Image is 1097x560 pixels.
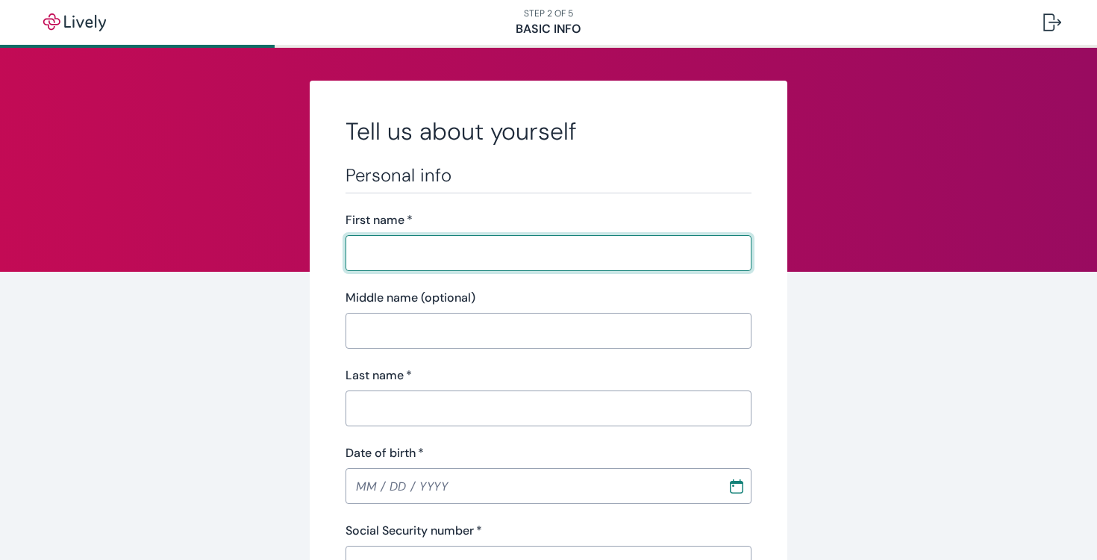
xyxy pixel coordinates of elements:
[33,13,116,31] img: Lively
[723,473,750,500] button: Choose date
[346,211,413,229] label: First name
[346,444,424,462] label: Date of birth
[1031,4,1073,40] button: Log out
[729,479,744,494] svg: Calendar
[346,522,482,540] label: Social Security number
[346,471,717,501] input: MM / DD / YYYY
[346,289,475,307] label: Middle name (optional)
[346,164,751,187] h3: Personal info
[346,116,751,146] h2: Tell us about yourself
[346,367,412,385] label: Last name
